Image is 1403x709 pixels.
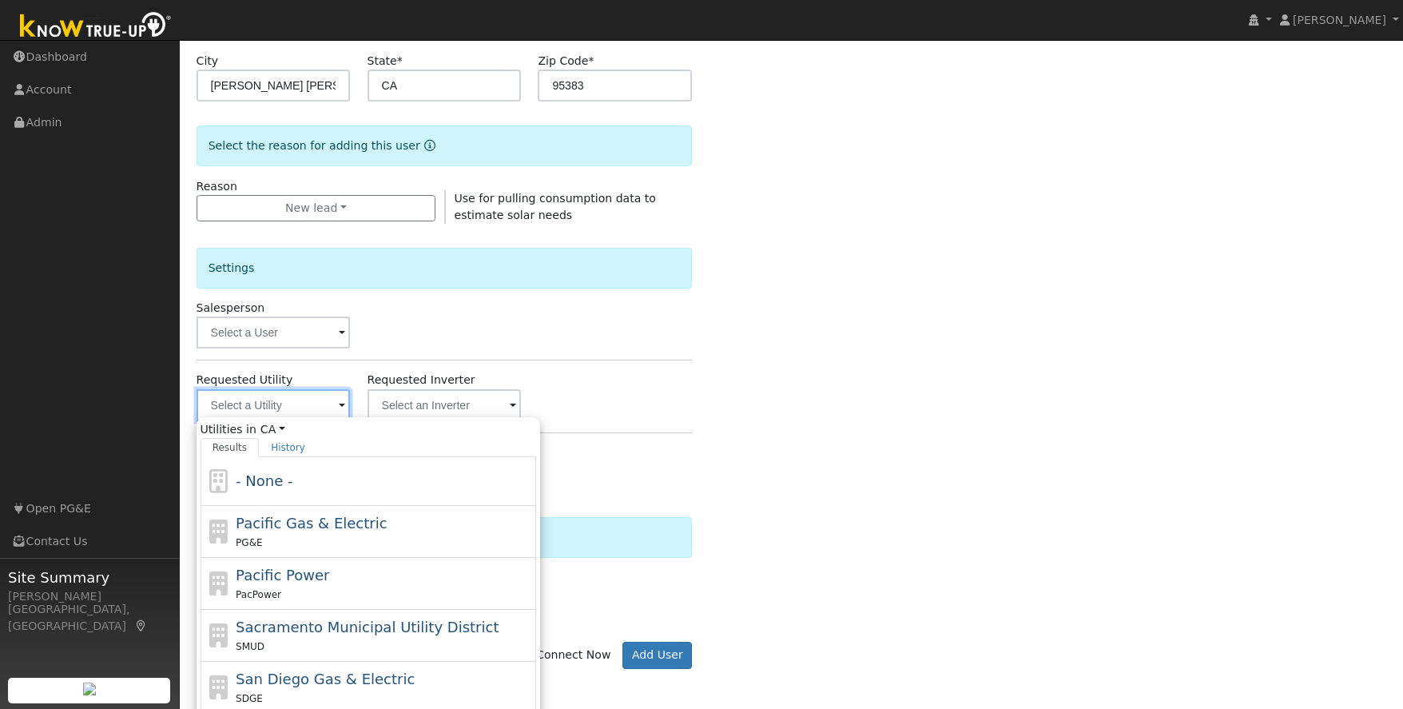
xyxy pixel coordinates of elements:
label: Requested Inverter [368,372,475,388]
button: New lead [197,195,436,222]
input: Select a User [197,317,351,349]
span: [PERSON_NAME] [1293,14,1386,26]
input: Select an Inverter [368,389,522,421]
span: San Diego Gas & Electric [236,671,415,687]
span: SDGE [236,693,263,704]
span: SMUD [236,641,264,652]
label: Zip Code [538,53,594,70]
input: Select a Utility [197,389,351,421]
a: History [259,438,317,457]
div: [GEOGRAPHIC_DATA], [GEOGRAPHIC_DATA] [8,601,171,635]
div: Select the reason for adding this user [197,125,693,166]
button: Add User [622,642,692,669]
span: Site Summary [8,567,171,588]
span: Utilities in [201,421,536,438]
a: Results [201,438,260,457]
span: Required [397,54,403,67]
img: Know True-Up [12,9,180,45]
label: Reason [197,178,237,195]
span: Use for pulling consumption data to estimate solar needs [454,192,655,221]
span: PacPower [236,589,281,600]
label: State [368,53,403,70]
label: Connect Now [521,647,610,663]
label: Requested Utility [197,372,293,388]
div: Settings [197,248,693,289]
a: CA [260,421,285,438]
label: City [197,53,219,70]
span: Required [588,54,594,67]
span: PG&E [236,537,262,548]
span: Pacific Gas & Electric [236,515,387,532]
a: Reason for new user [420,139,435,152]
label: Salesperson [197,300,265,317]
span: - None - [236,472,292,489]
span: Sacramento Municipal Utility District [236,619,499,635]
span: Pacific Power [236,567,329,584]
div: [PERSON_NAME] [8,588,171,605]
img: retrieve [83,683,96,695]
a: Map [134,619,149,632]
